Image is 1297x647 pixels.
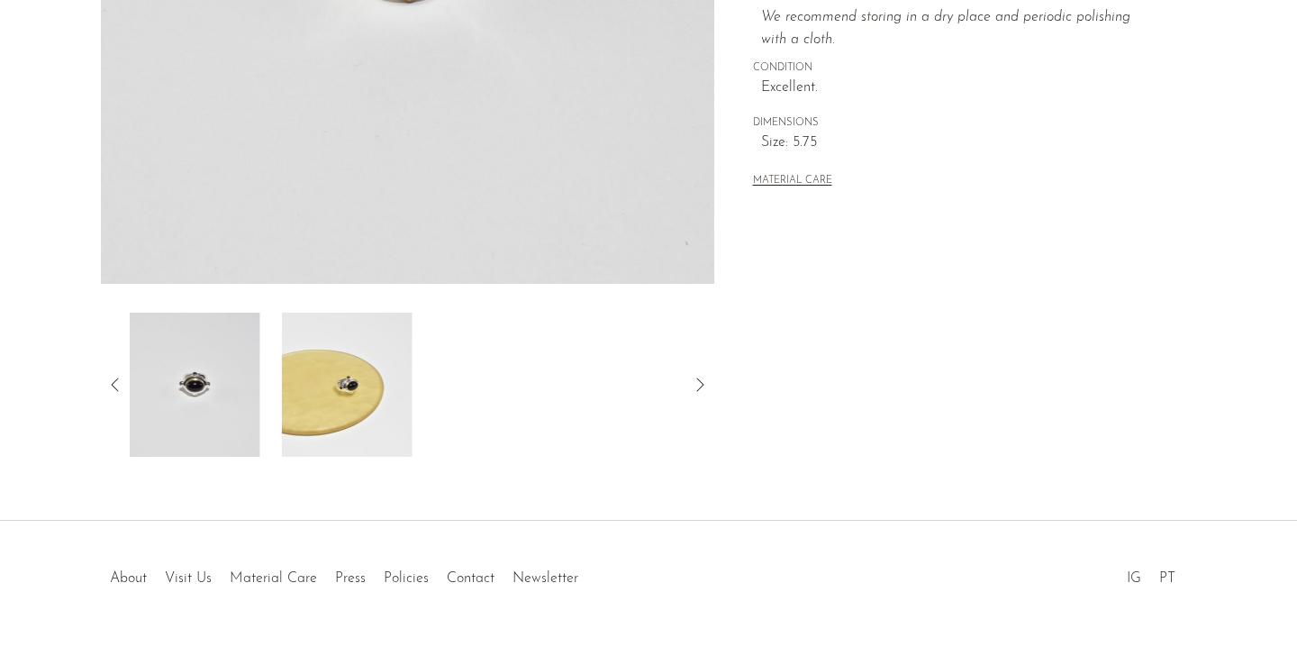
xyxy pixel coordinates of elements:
[761,132,1158,155] span: Size: 5.75
[165,571,212,586] a: Visit Us
[1118,557,1184,591] ul: Social Medias
[230,571,317,586] a: Material Care
[110,571,147,586] a: About
[761,77,1158,100] span: Excellent.
[101,557,587,591] ul: Quick links
[335,571,366,586] a: Press
[447,571,494,586] a: Contact
[130,313,260,457] img: Onyx Multi Stone Ring
[282,313,413,457] img: Onyx Multi Stone Ring
[1159,571,1175,586] a: PT
[1127,571,1141,586] a: IG
[753,60,1158,77] span: CONDITION
[753,175,832,188] button: MATERIAL CARE
[753,115,1158,132] span: DIMENSIONS
[761,10,1130,48] i: We recommend storing in a dry place and periodic polishing with a cloth.
[384,571,429,586] a: Policies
